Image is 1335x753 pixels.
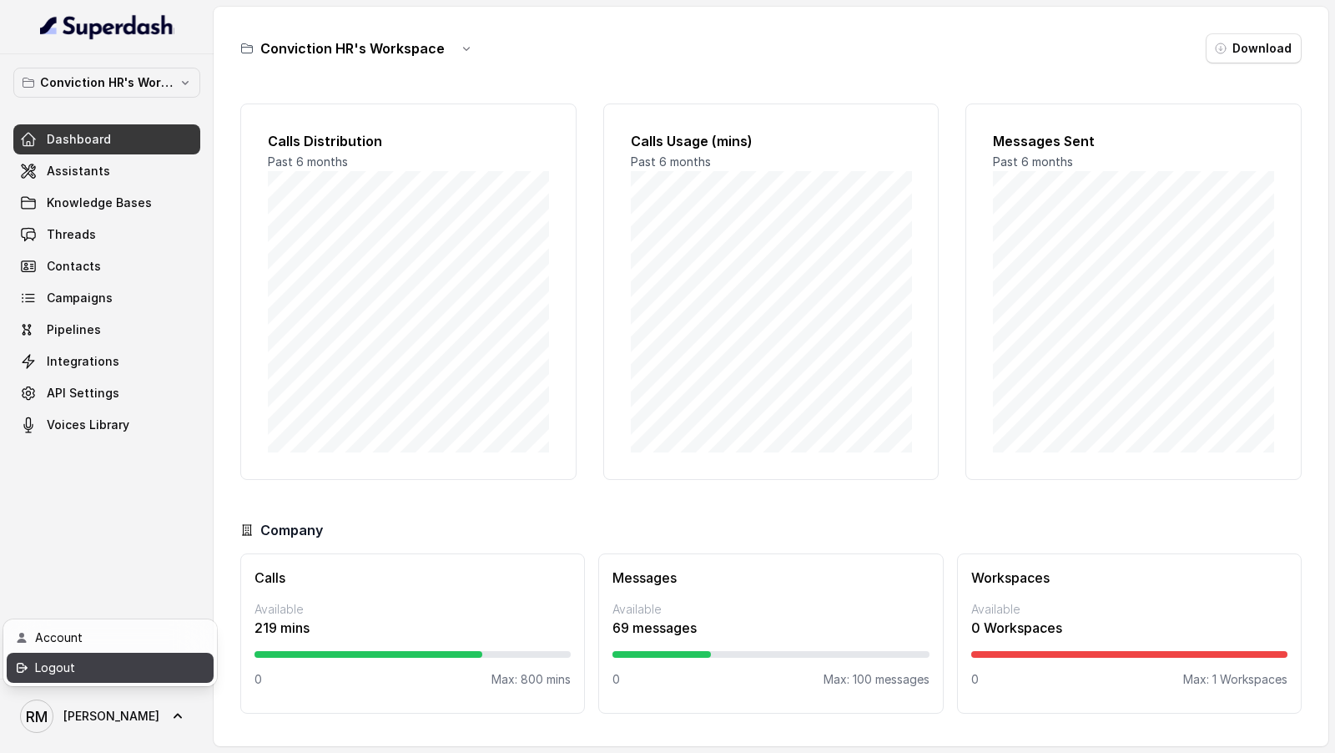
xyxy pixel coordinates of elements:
text: RM [26,708,48,725]
div: [PERSON_NAME] [3,619,217,686]
span: [PERSON_NAME] [63,708,159,725]
a: [PERSON_NAME] [13,693,200,740]
div: Account [35,628,177,648]
div: Logout [35,658,177,678]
